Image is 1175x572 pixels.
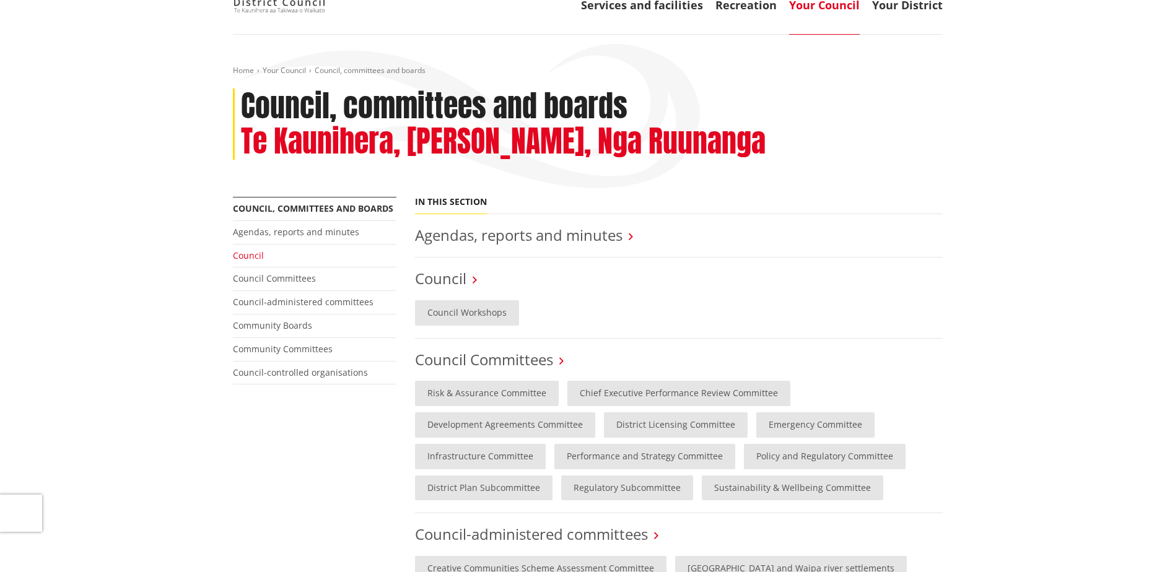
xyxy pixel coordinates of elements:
[415,381,559,406] a: Risk & Assurance Committee
[233,343,333,355] a: Community Committees
[241,124,766,160] h2: Te Kaunihera, [PERSON_NAME], Nga Ruunanga
[415,225,622,245] a: Agendas, reports and minutes
[756,412,875,438] a: Emergency Committee
[561,475,693,501] a: Regulatory Subcommittee
[1118,520,1163,565] iframe: Messenger Launcher
[233,272,316,284] a: Council Committees
[554,444,735,469] a: Performance and Strategy Committee
[604,412,748,438] a: District Licensing Committee
[233,319,312,331] a: Community Boards
[233,366,368,378] a: Council-controlled organisations
[702,475,883,501] a: Sustainability & Wellbeing Committee
[233,296,373,308] a: Council-administered committees
[415,524,648,544] a: Council-administered committees
[233,226,359,238] a: Agendas, reports and minutes
[263,65,306,76] a: Your Council
[744,444,906,469] a: Policy and Regulatory Committee
[233,202,393,214] a: Council, committees and boards
[415,349,553,370] a: Council Committees
[233,66,943,76] nav: breadcrumb
[415,300,519,326] a: Council Workshops
[415,475,553,501] a: District Plan Subcommittee
[415,197,487,207] h5: In this section
[415,268,466,288] a: Council
[241,89,627,124] h1: Council, committees and boards
[233,249,264,261] a: Council
[415,444,546,469] a: Infrastructure Committee
[567,381,790,406] a: Chief Executive Performance Review Committee
[415,412,595,438] a: Development Agreements Committee
[233,65,254,76] a: Home
[315,65,426,76] span: Council, committees and boards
